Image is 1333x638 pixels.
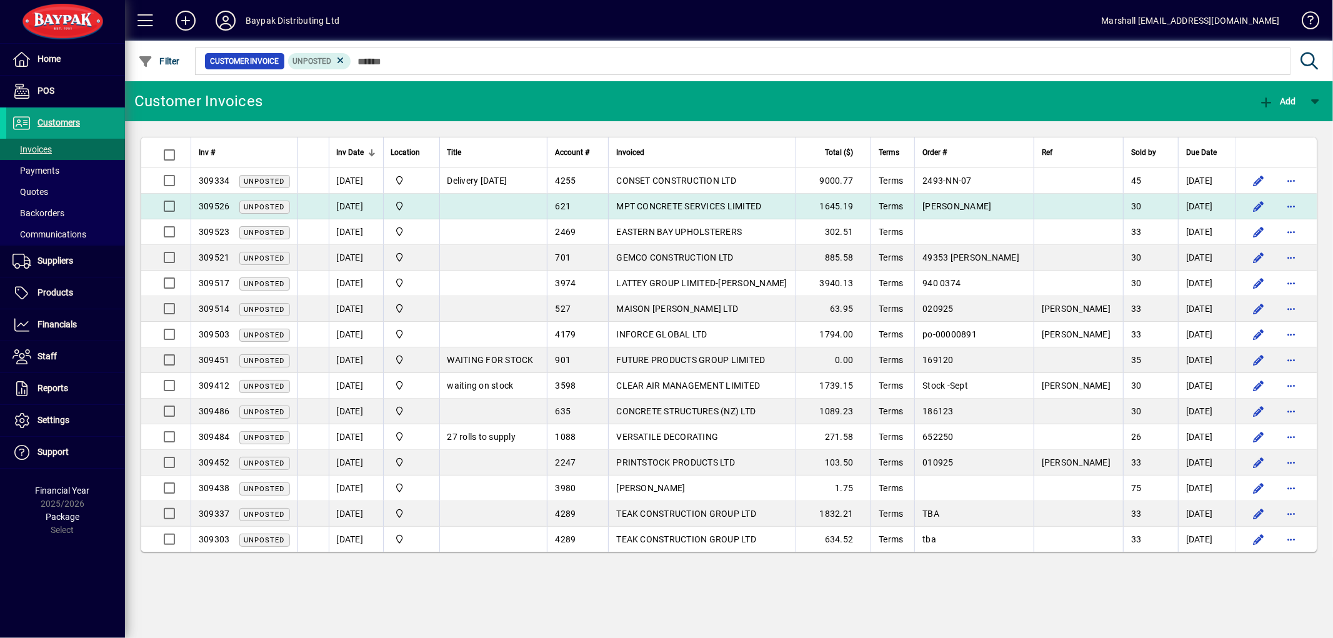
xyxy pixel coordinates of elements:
[329,194,383,219] td: [DATE]
[922,201,991,211] span: [PERSON_NAME]
[6,405,125,436] a: Settings
[329,476,383,501] td: [DATE]
[1249,171,1269,191] button: Edit
[329,399,383,424] td: [DATE]
[244,306,285,314] span: Unposted
[616,483,685,493] span: [PERSON_NAME]
[1131,483,1142,493] span: 75
[922,146,947,159] span: Order #
[555,483,576,493] span: 3980
[12,166,59,176] span: Payments
[616,329,707,339] span: INFORCE GLOBAL LTD
[1281,504,1301,524] button: More options
[391,379,432,392] span: Baypak - Onekawa
[796,347,871,373] td: 0.00
[1249,478,1269,498] button: Edit
[1249,504,1269,524] button: Edit
[329,168,383,194] td: [DATE]
[879,176,903,186] span: Terms
[1249,529,1269,549] button: Edit
[447,432,516,442] span: 27 rolls to supply
[391,225,432,239] span: Baypak - Onekawa
[796,476,871,501] td: 1.75
[293,57,332,66] span: Unposted
[1249,196,1269,216] button: Edit
[1131,176,1142,186] span: 45
[329,271,383,296] td: [DATE]
[447,355,534,365] span: WAITING FOR STOCK
[244,280,285,288] span: Unposted
[1178,271,1236,296] td: [DATE]
[391,276,432,290] span: Baypak - Onekawa
[1186,146,1217,159] span: Due Date
[1281,452,1301,472] button: More options
[244,229,285,237] span: Unposted
[555,534,576,544] span: 4289
[1281,350,1301,370] button: More options
[616,227,742,237] span: EASTERN BAY UPHOLSTERERS
[391,353,432,367] span: Baypak - Onekawa
[12,208,64,218] span: Backorders
[1178,424,1236,450] td: [DATE]
[616,406,756,416] span: CONCRETE STRUCTURES (NZ) LTD
[447,381,514,391] span: waiting on stock
[1042,457,1111,467] span: [PERSON_NAME]
[391,404,432,418] span: Baypak - Onekawa
[199,278,230,288] span: 309517
[1042,381,1111,391] span: [PERSON_NAME]
[329,527,383,552] td: [DATE]
[796,168,871,194] td: 9000.77
[1131,457,1142,467] span: 33
[199,146,215,159] span: Inv #
[1186,146,1228,159] div: Due Date
[1178,450,1236,476] td: [DATE]
[555,176,576,186] span: 4255
[616,432,718,442] span: VERSATILE DECORATING
[244,408,285,416] span: Unposted
[1131,329,1142,339] span: 33
[37,117,80,127] span: Customers
[555,252,571,262] span: 701
[1249,247,1269,267] button: Edit
[1281,478,1301,498] button: More options
[6,341,125,372] a: Staff
[1249,299,1269,319] button: Edit
[1249,452,1269,472] button: Edit
[1178,476,1236,501] td: [DATE]
[199,432,230,442] span: 309484
[922,432,954,442] span: 652250
[199,509,230,519] span: 309337
[616,201,761,211] span: MPT CONCRETE SERVICES LIMITED
[1131,355,1142,365] span: 35
[555,355,571,365] span: 901
[922,304,954,314] span: 020925
[616,457,735,467] span: PRINTSTOCK PRODUCTS LTD
[1249,324,1269,344] button: Edit
[616,534,756,544] span: TEAK CONSTRUCTION GROUP LTD
[879,483,903,493] span: Terms
[199,483,230,493] span: 309438
[244,485,285,493] span: Unposted
[879,457,903,467] span: Terms
[199,227,230,237] span: 309523
[199,406,230,416] span: 309486
[12,229,86,239] span: Communications
[616,381,760,391] span: CLEAR AIR MANAGEMENT LIMITED
[329,373,383,399] td: [DATE]
[796,373,871,399] td: 1739.15
[555,146,589,159] span: Account #
[12,187,48,197] span: Quotes
[616,509,756,519] span: TEAK CONSTRUCTION GROUP LTD
[1281,324,1301,344] button: More options
[199,201,230,211] span: 309526
[796,424,871,450] td: 271.58
[1281,222,1301,242] button: More options
[244,459,285,467] span: Unposted
[1178,322,1236,347] td: [DATE]
[555,381,576,391] span: 3598
[555,201,571,211] span: 621
[37,287,73,297] span: Products
[199,457,230,467] span: 309452
[879,304,903,314] span: Terms
[879,329,903,339] span: Terms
